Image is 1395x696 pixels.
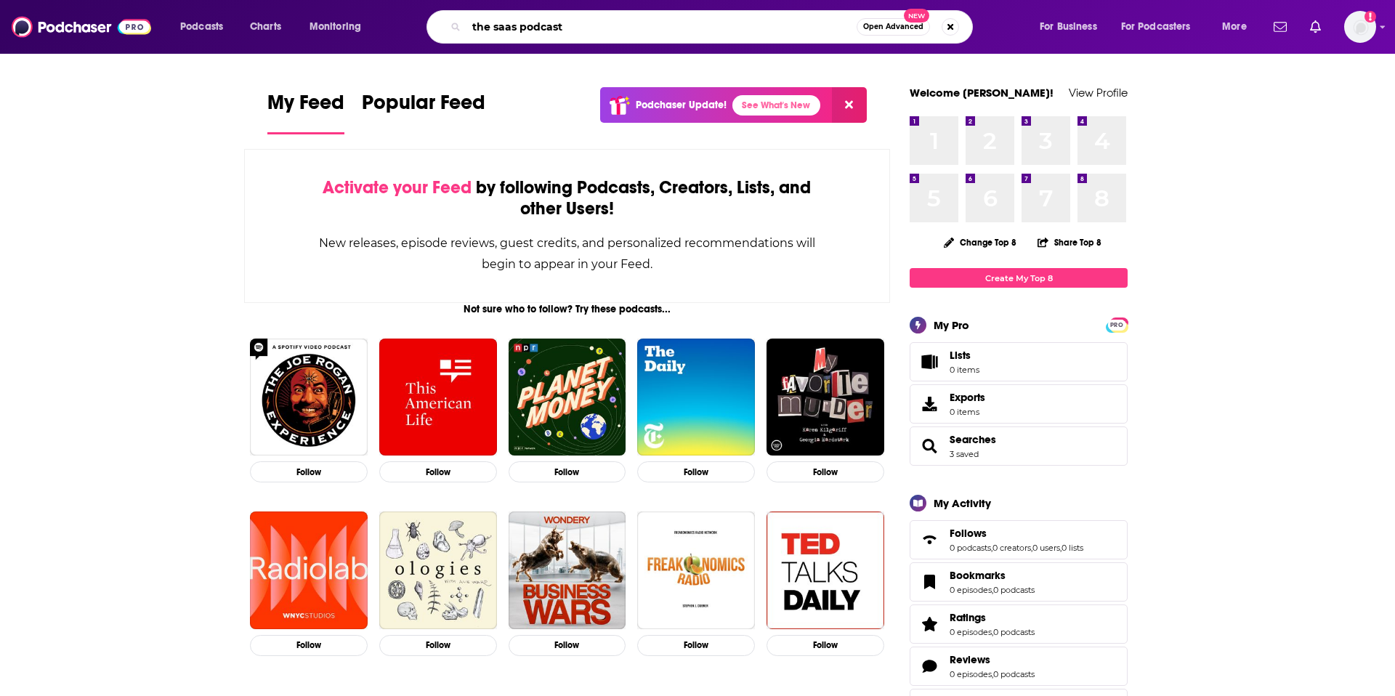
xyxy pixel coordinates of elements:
img: User Profile [1344,11,1376,43]
a: 0 episodes [950,585,992,595]
span: Searches [910,426,1128,466]
button: Open AdvancedNew [857,18,930,36]
a: 0 podcasts [950,543,991,553]
img: Radiolab [250,511,368,629]
img: Ologies with Alie Ward [379,511,497,629]
span: My Feed [267,90,344,124]
div: My Pro [934,318,969,332]
button: Change Top 8 [935,233,1025,251]
svg: Add a profile image [1364,11,1376,23]
a: 0 podcasts [993,627,1035,637]
span: 0 items [950,365,979,375]
button: Follow [767,635,884,656]
a: Show notifications dropdown [1268,15,1293,39]
span: For Podcasters [1121,17,1191,37]
a: Exports [910,384,1128,424]
a: Reviews [915,656,944,676]
span: New [904,9,930,23]
span: Popular Feed [362,90,485,124]
span: , [1060,543,1062,553]
button: Follow [509,461,626,482]
a: Lists [910,342,1128,381]
a: 0 lists [1062,543,1083,553]
span: Searches [950,433,996,446]
span: Follows [950,527,987,540]
button: Follow [250,635,368,656]
a: 0 podcasts [993,585,1035,595]
span: Ratings [950,611,986,624]
span: Exports [915,394,944,414]
button: Share Top 8 [1037,228,1102,256]
a: Popular Feed [362,90,485,134]
button: Follow [509,635,626,656]
div: Not sure who to follow? Try these podcasts... [244,303,890,315]
button: Follow [637,461,755,482]
span: Lists [915,352,944,372]
span: 0 items [950,407,985,417]
div: My Activity [934,496,991,510]
img: The Daily [637,339,755,456]
div: New releases, episode reviews, guest credits, and personalized recommendations will begin to appe... [318,232,817,275]
button: Follow [637,635,755,656]
div: Search podcasts, credits, & more... [440,10,987,44]
a: PRO [1108,319,1125,330]
span: , [1031,543,1032,553]
p: Podchaser Update! [636,99,727,111]
span: For Business [1040,17,1097,37]
input: Search podcasts, credits, & more... [466,15,857,39]
img: Podchaser - Follow, Share and Rate Podcasts [12,13,151,41]
img: My Favorite Murder with Karen Kilgariff and Georgia Hardstark [767,339,884,456]
span: , [992,585,993,595]
a: My Feed [267,90,344,134]
span: Lists [950,349,979,362]
span: Charts [250,17,281,37]
a: 0 users [1032,543,1060,553]
a: Follows [915,530,944,550]
span: Activate your Feed [323,177,472,198]
span: Follows [910,520,1128,559]
a: Ratings [950,611,1035,624]
a: Welcome [PERSON_NAME]! [910,86,1054,100]
span: Monitoring [310,17,361,37]
div: by following Podcasts, Creators, Lists, and other Users! [318,177,817,219]
span: , [992,669,993,679]
button: Follow [379,635,497,656]
span: Lists [950,349,971,362]
a: 3 saved [950,449,979,459]
a: View Profile [1069,86,1128,100]
a: Searches [915,436,944,456]
span: Exports [950,391,985,404]
a: Show notifications dropdown [1304,15,1327,39]
span: , [991,543,992,553]
span: Podcasts [180,17,223,37]
a: Create My Top 8 [910,268,1128,288]
img: Business Wars [509,511,626,629]
span: Bookmarks [950,569,1006,582]
a: Ratings [915,614,944,634]
img: TED Talks Daily [767,511,884,629]
a: Charts [240,15,290,39]
a: 0 episodes [950,669,992,679]
img: Freakonomics Radio [637,511,755,629]
span: Reviews [910,647,1128,686]
a: Planet Money [509,339,626,456]
img: The Joe Rogan Experience [250,339,368,456]
a: Bookmarks [915,572,944,592]
span: , [992,627,993,637]
a: 0 episodes [950,627,992,637]
span: Bookmarks [910,562,1128,602]
span: Logged in as kgolds [1344,11,1376,43]
button: Follow [767,461,884,482]
button: open menu [170,15,242,39]
span: More [1222,17,1247,37]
